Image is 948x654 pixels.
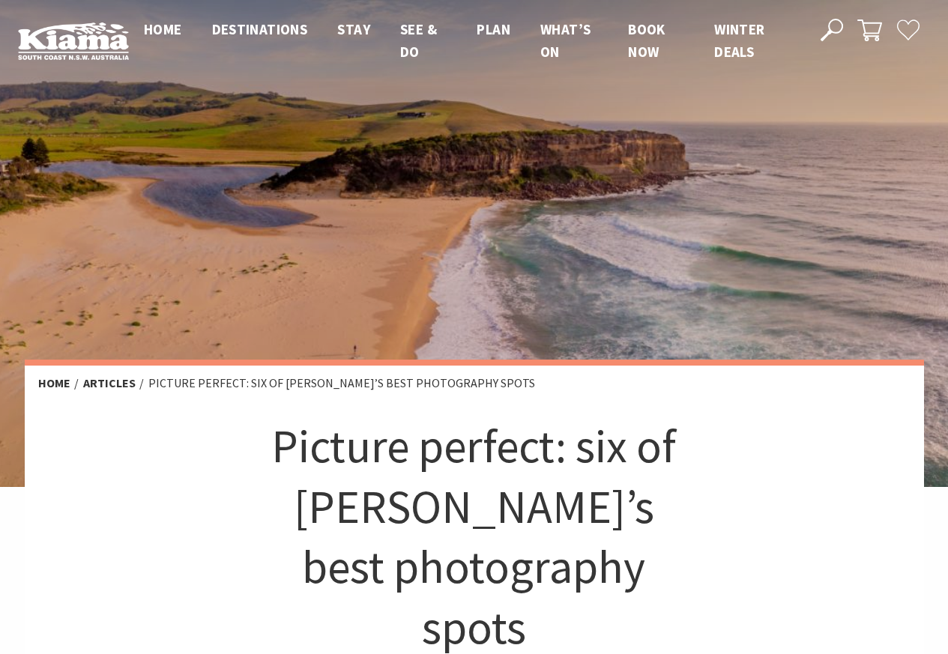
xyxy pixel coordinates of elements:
a: Articles [83,375,136,391]
nav: Main Menu [129,18,803,64]
img: Kiama Logo [18,22,129,60]
span: Destinations [212,20,308,38]
li: Picture perfect: six of [PERSON_NAME]’s best photography spots [148,374,535,393]
span: Home [144,20,182,38]
span: Winter Deals [714,20,764,61]
span: Plan [477,20,510,38]
span: Stay [337,20,370,38]
a: Home [38,375,70,391]
span: Book now [628,20,665,61]
span: What’s On [540,20,591,61]
span: See & Do [400,20,437,61]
